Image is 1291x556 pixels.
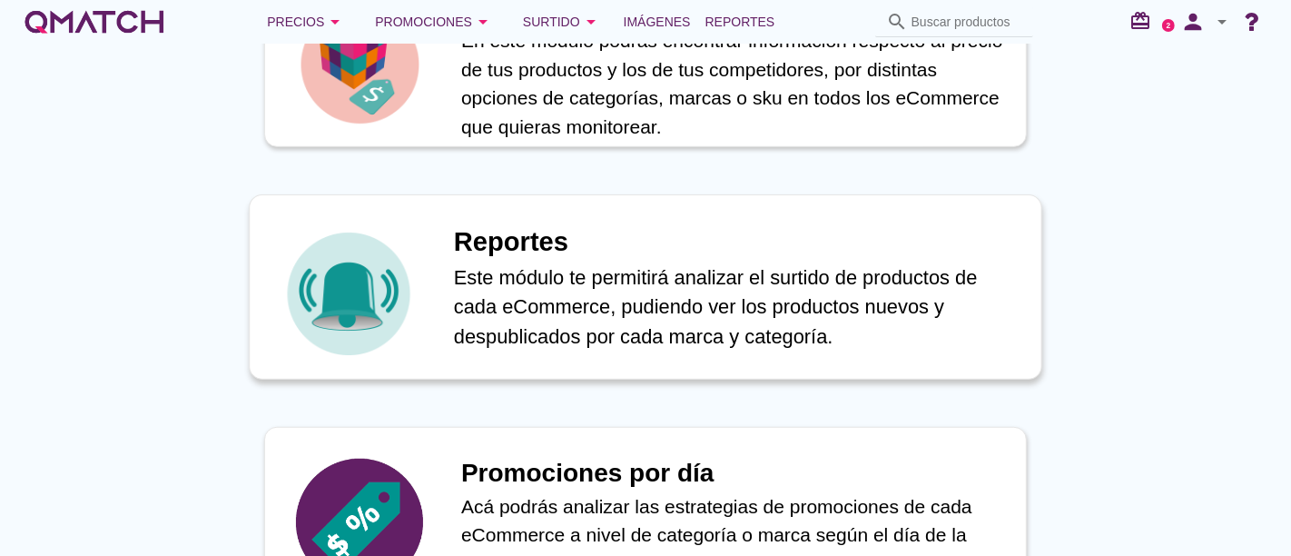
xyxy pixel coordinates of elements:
h1: Promociones por día [461,454,1008,492]
a: iconReportesEste módulo te permitirá analizar el surtido de productos de cada eCommerce, pudiendo... [239,198,1052,376]
input: Buscar productos [912,7,1022,36]
img: icon [296,1,423,128]
i: arrow_drop_down [472,11,494,33]
p: Este módulo te permitirá analizar el surtido de productos de cada eCommerce, pudiendo ver los pro... [454,263,1022,352]
span: Reportes [705,11,775,33]
a: Reportes [698,4,783,40]
button: Promociones [360,4,508,40]
a: white-qmatch-logo [22,4,167,40]
div: Promociones [375,11,494,33]
span: Imágenes [624,11,691,33]
button: Precios [252,4,360,40]
div: Surtido [523,11,602,33]
i: redeem [1129,10,1158,32]
a: Imágenes [616,4,698,40]
i: arrow_drop_down [580,11,602,33]
img: icon [282,227,415,360]
i: search [886,11,908,33]
h1: Reportes [454,223,1022,263]
i: arrow_drop_down [324,11,346,33]
i: arrow_drop_down [1211,11,1233,33]
div: Precios [267,11,346,33]
text: 2 [1167,21,1171,29]
button: Surtido [508,4,616,40]
i: person [1175,9,1211,35]
p: En este modulo podrás encontrar información respecto al precio de tus productos y los de tus comp... [461,26,1008,141]
a: 2 [1162,19,1175,32]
